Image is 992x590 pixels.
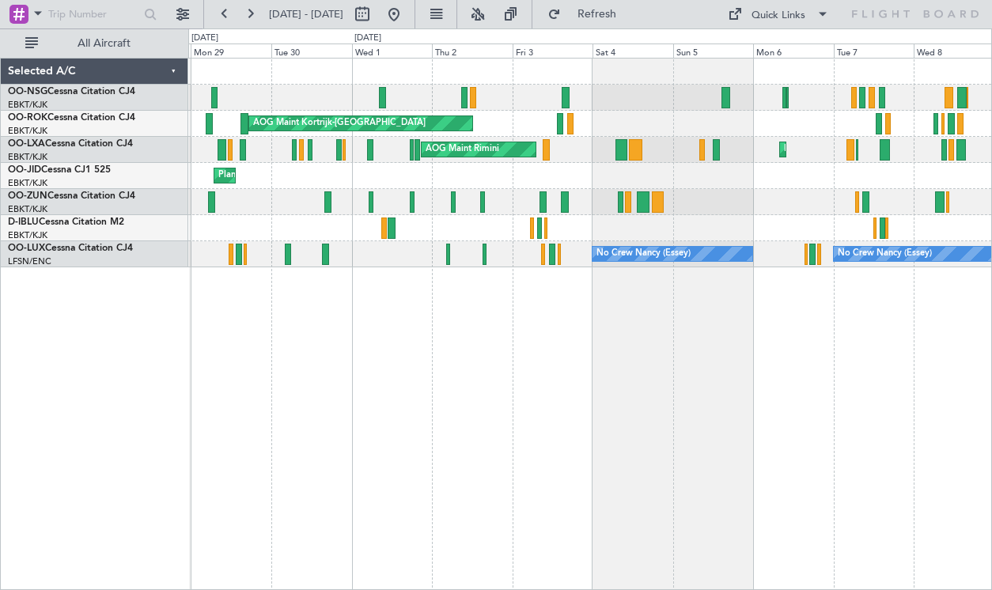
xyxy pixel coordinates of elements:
[41,38,167,49] span: All Aircraft
[8,87,47,96] span: OO-NSG
[8,229,47,241] a: EBKT/KJK
[218,164,403,187] div: Planned Maint Kortrijk-[GEOGRAPHIC_DATA]
[191,43,271,58] div: Mon 29
[8,151,47,163] a: EBKT/KJK
[8,165,111,175] a: OO-JIDCessna CJ1 525
[8,244,45,253] span: OO-LUX
[8,217,39,227] span: D-IBLU
[8,191,47,201] span: OO-ZUN
[48,2,139,26] input: Trip Number
[8,139,45,149] span: OO-LXA
[8,217,124,227] a: D-IBLUCessna Citation M2
[8,191,135,201] a: OO-ZUNCessna Citation CJ4
[426,138,499,161] div: AOG Maint Rimini
[540,2,635,27] button: Refresh
[17,31,172,56] button: All Aircraft
[432,43,513,58] div: Thu 2
[8,203,47,215] a: EBKT/KJK
[269,7,343,21] span: [DATE] - [DATE]
[673,43,754,58] div: Sun 5
[191,32,218,45] div: [DATE]
[720,2,837,27] button: Quick Links
[838,242,932,266] div: No Crew Nancy (Essey)
[596,242,691,266] div: No Crew Nancy (Essey)
[352,43,433,58] div: Wed 1
[8,244,133,253] a: OO-LUXCessna Citation CJ4
[8,125,47,137] a: EBKT/KJK
[8,255,51,267] a: LFSN/ENC
[834,43,914,58] div: Tue 7
[271,43,352,58] div: Tue 30
[564,9,630,20] span: Refresh
[784,138,968,161] div: Planned Maint Kortrijk-[GEOGRAPHIC_DATA]
[593,43,673,58] div: Sat 4
[753,43,834,58] div: Mon 6
[8,87,135,96] a: OO-NSGCessna Citation CJ4
[513,43,593,58] div: Fri 3
[752,8,805,24] div: Quick Links
[8,113,135,123] a: OO-ROKCessna Citation CJ4
[8,165,41,175] span: OO-JID
[253,112,426,135] div: AOG Maint Kortrijk-[GEOGRAPHIC_DATA]
[8,99,47,111] a: EBKT/KJK
[8,139,133,149] a: OO-LXACessna Citation CJ4
[8,177,47,189] a: EBKT/KJK
[8,113,47,123] span: OO-ROK
[354,32,381,45] div: [DATE]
